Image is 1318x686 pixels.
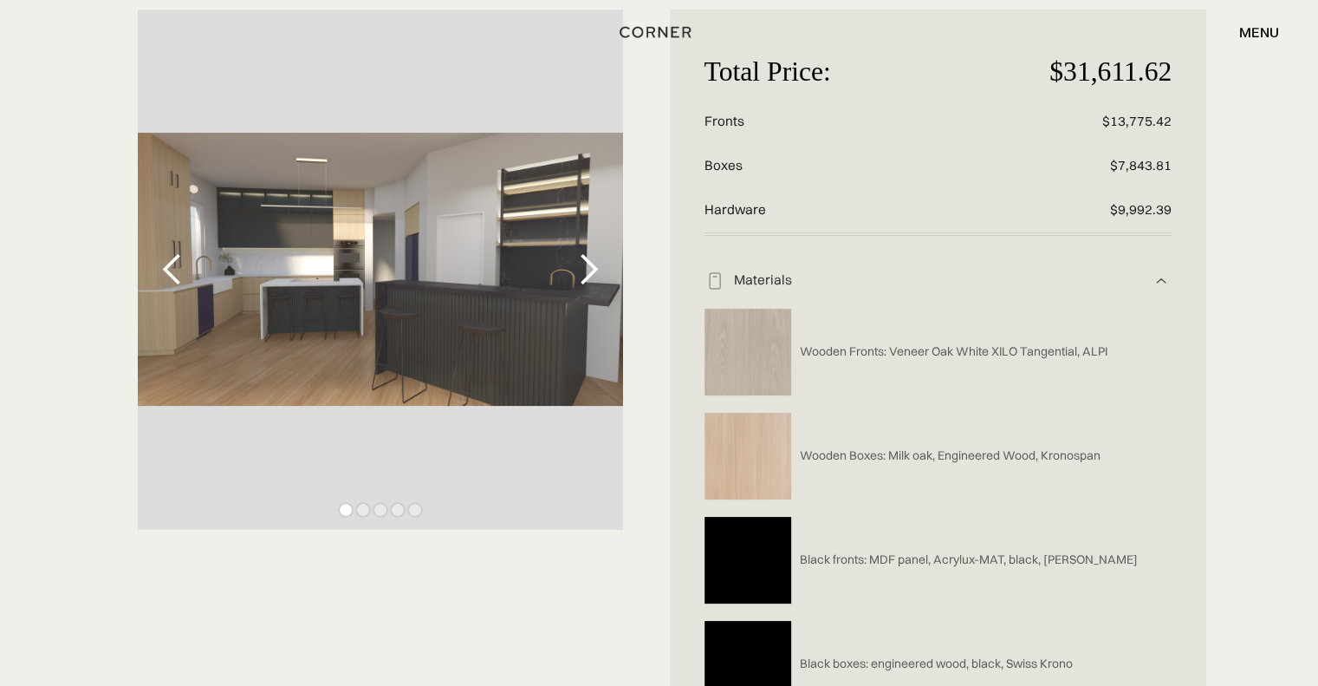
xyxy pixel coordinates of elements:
[800,656,1073,672] p: Black boxes: engineered wood, black, Swiss Krono
[1239,25,1279,39] div: menu
[138,10,207,530] div: previous slide
[607,21,711,43] a: home
[1222,17,1279,47] div: menu
[409,504,421,516] div: Show slide 5 of 5
[800,552,1138,568] p: Black fronts: MDF panel, Acrylux-MAT, black, [PERSON_NAME]
[1016,100,1172,144] p: $13,775.42
[554,10,623,530] div: next slide
[791,343,1107,360] a: Wooden Fronts: Veneer Oak White XILO Tangential, ALPI
[791,656,1073,672] a: Black boxes: engineered wood, black, Swiss Krono
[704,188,1016,232] p: Hardware
[800,343,1107,360] p: Wooden Fronts: Veneer Oak White XILO Tangential, ALPI
[791,448,1100,464] a: Wooden Boxes: Milk oak, Engineered Wood, Kronospan
[1016,44,1172,101] p: $31,611.62
[357,504,369,516] div: Show slide 2 of 5
[1016,188,1172,232] p: $9,992.39
[374,504,386,516] div: Show slide 3 of 5
[725,271,1152,290] div: Materials
[138,10,623,530] div: carousel
[704,44,1016,101] p: Total Price:
[800,448,1100,464] p: Wooden Boxes: Milk oak, Engineered Wood, Kronospan
[704,100,1016,144] p: Fronts
[1016,144,1172,188] p: $7,843.81
[704,144,1016,188] p: Boxes
[392,504,404,516] div: Show slide 4 of 5
[138,10,623,530] div: 1 of 5
[791,552,1138,568] a: Black fronts: MDF panel, Acrylux-MAT, black, [PERSON_NAME]
[340,504,352,516] div: Show slide 1 of 5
